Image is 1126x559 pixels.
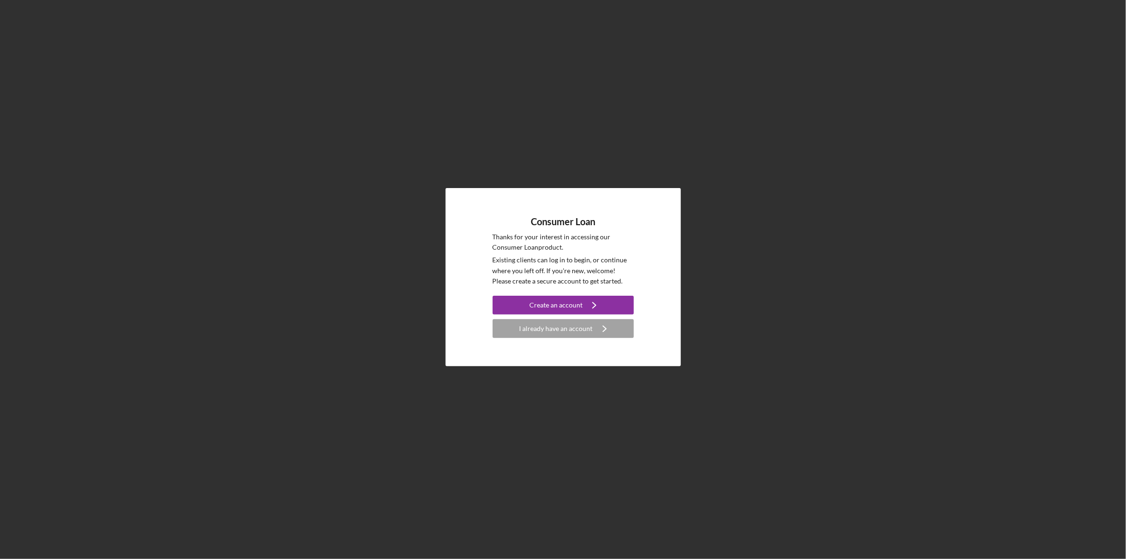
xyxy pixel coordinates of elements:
h4: Consumer Loan [531,216,595,227]
p: Thanks for your interest in accessing our Consumer Loan product. [493,232,634,253]
button: Create an account [493,296,634,315]
div: Create an account [529,296,583,315]
div: I already have an account [519,319,593,338]
p: Existing clients can log in to begin, or continue where you left off. If you're new, welcome! Ple... [493,255,634,286]
a: Create an account [493,296,634,317]
button: I already have an account [493,319,634,338]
